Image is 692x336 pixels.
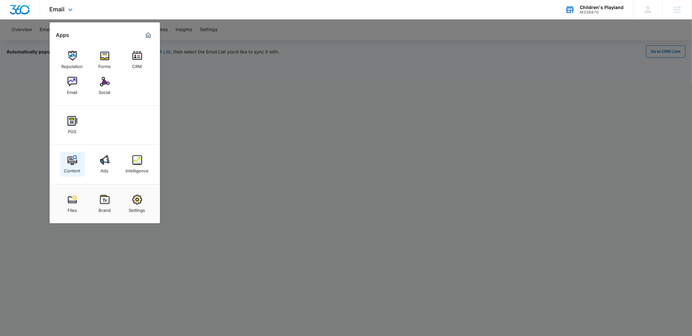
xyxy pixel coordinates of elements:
[129,204,145,213] div: Settings
[62,61,83,69] div: Reputation
[60,48,85,72] a: Reputation
[67,87,78,95] div: Email
[125,48,150,72] a: CRM
[101,165,109,173] div: Ads
[92,152,117,177] a: Ads
[132,61,142,69] div: CRM
[60,152,85,177] a: Content
[92,48,117,72] a: Forms
[92,191,117,216] a: Brand
[60,113,85,137] a: POS
[125,152,150,177] a: Intelligence
[56,32,69,38] h2: Apps
[99,87,111,95] div: Social
[68,126,77,134] div: POS
[92,74,117,98] a: Social
[99,61,111,69] div: Forms
[50,6,65,13] span: Email
[99,204,111,213] div: Brand
[67,204,77,213] div: Files
[126,165,149,173] div: Intelligence
[60,191,85,216] a: Files
[125,191,150,216] a: Settings
[64,165,80,173] div: Content
[580,5,624,10] div: account name
[143,30,153,41] a: Marketing 360® Dashboard
[580,10,624,15] div: account id
[60,74,85,98] a: Email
